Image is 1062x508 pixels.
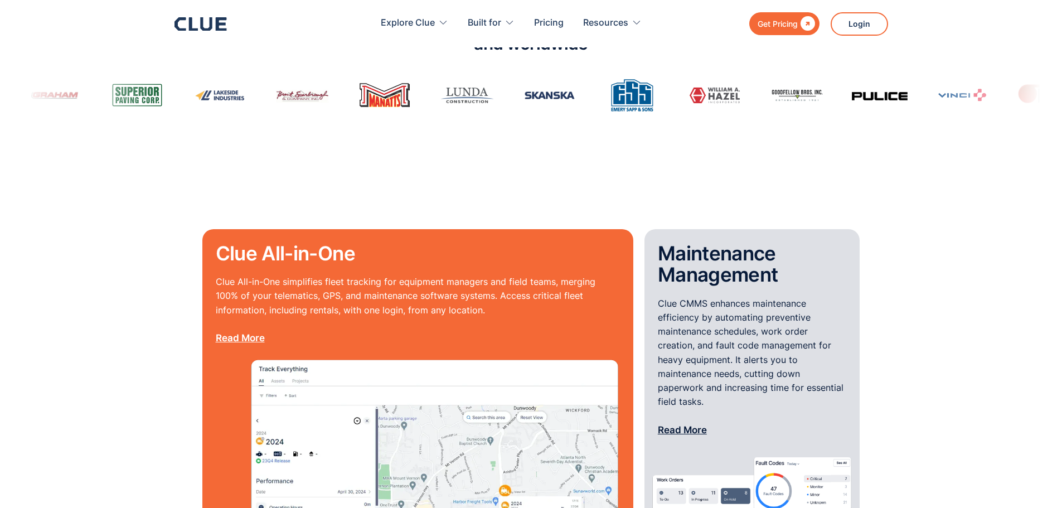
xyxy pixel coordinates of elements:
iframe: Chat Widget [861,352,1062,508]
div:  [798,17,815,31]
div: Get Pricing [758,17,798,31]
img: Graham [27,83,83,108]
p: Clue All-in-One simplifies fleet tracking for equipment managers and field teams, merging 100% of... [216,275,620,345]
div: Resources [583,6,628,41]
div: Resources [583,6,642,41]
a: Pricing [534,6,564,41]
img: William A. Hazel [687,85,743,106]
img: Superior Paving Corporation [109,79,165,111]
div: Built for [468,6,515,41]
img: Brent Scarbrough & Co Inc [274,84,330,107]
div: Built for [468,6,501,41]
h2: Clue All-in-One [216,243,620,264]
img: Lakeside Industries [192,83,248,108]
h2: Maintenance Management [658,243,847,286]
img: Vinci [934,83,990,109]
img: Lunda Construction [439,83,495,108]
a: Read More [658,424,707,436]
img: Goodfellow Bros [769,87,825,104]
a: Get Pricing [749,12,819,35]
a: Login [831,12,888,36]
img: Emery Sapp & Sons [604,67,660,123]
div: Explore Clue [381,6,435,41]
img: Skanska [522,84,578,107]
p: Clue CMMS enhances maintenance efficiency by automating preventive maintenance schedules, work or... [658,297,847,437]
a: Read More [216,332,265,343]
img: Pulice [852,92,908,100]
div: Explore Clue [381,6,448,41]
img: Manatt's Inc [357,79,413,111]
